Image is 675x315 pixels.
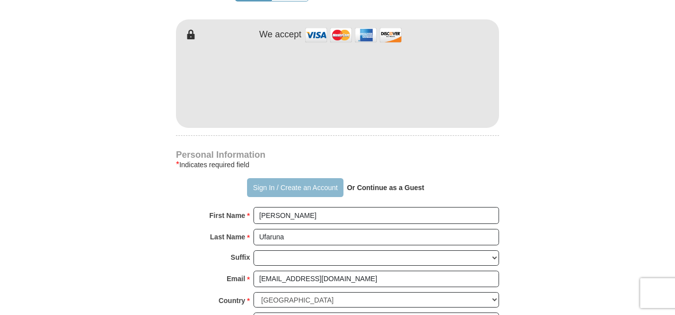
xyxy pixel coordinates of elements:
[176,151,499,159] h4: Personal Information
[227,272,245,286] strong: Email
[259,29,302,40] h4: We accept
[347,184,424,192] strong: Or Continue as a Guest
[231,250,250,264] strong: Suffix
[176,41,499,125] iframe: To enrich screen reader interactions, please activate Accessibility in Grammarly extension settings
[219,294,246,308] strong: Country
[209,209,245,222] strong: First Name
[210,230,246,244] strong: Last Name
[247,178,343,197] button: Sign In / Create an Account
[176,159,499,171] div: Indicates required field
[304,24,403,46] img: credit cards accepted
